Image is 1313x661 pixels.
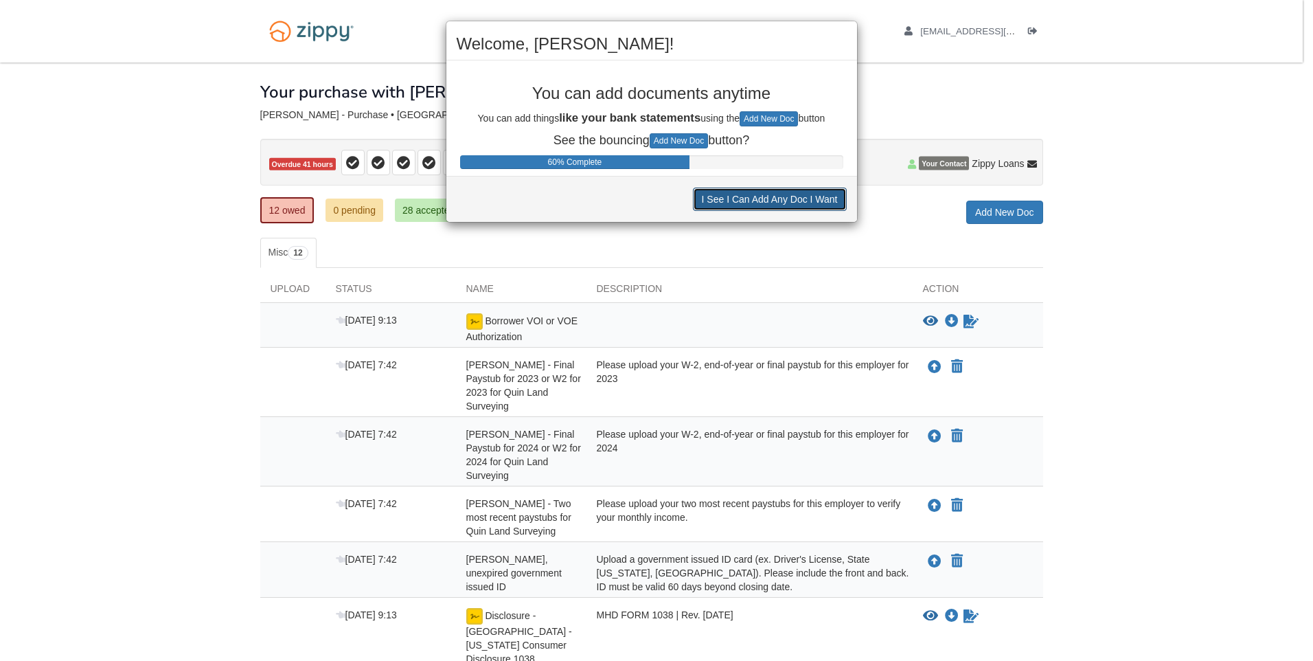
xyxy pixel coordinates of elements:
[457,35,847,53] h2: Welcome, [PERSON_NAME]!
[457,85,847,102] p: You can add documents anytime
[740,111,798,126] button: Add New Doc
[457,133,847,148] p: See the bouncing button?
[693,188,847,211] button: I See I Can Add Any Doc I Want
[559,111,700,124] b: like your bank statements
[650,133,708,148] button: Add New Doc
[460,155,690,169] div: Progress Bar
[457,110,847,126] p: You can add things using the button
